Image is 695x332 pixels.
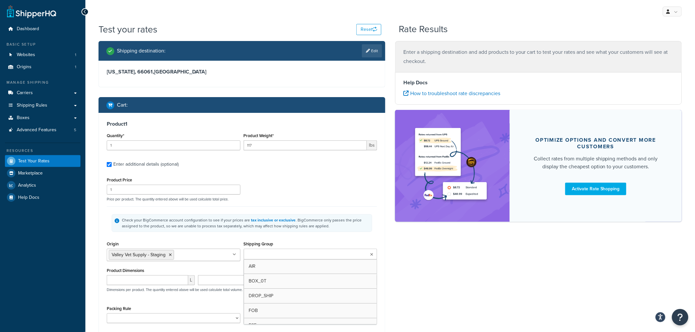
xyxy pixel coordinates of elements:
h4: Help Docs [403,79,674,87]
span: FSE [249,322,257,329]
span: Test Your Rates [18,158,50,164]
h3: [US_STATE], 66061 , [GEOGRAPHIC_DATA] [107,69,377,75]
div: Enter additional details (optional) [113,160,179,169]
span: Boxes [17,115,30,121]
h2: Rate Results [399,24,448,34]
label: Product Dimensions [107,268,144,273]
p: Price per product. The quantity entered above will be used calculate total price. [105,197,379,201]
span: 1 [75,52,76,58]
label: Packing Rule [107,306,131,311]
p: Enter a shipping destination and add products to your cart to test your rates and see what your c... [403,48,674,66]
a: Carriers [5,87,80,99]
a: Origins1 [5,61,80,73]
a: Test Your Rates [5,155,80,167]
span: Shipping Rules [17,103,47,108]
span: BOX_0T [249,278,267,284]
span: Carriers [17,90,33,96]
a: Boxes [5,112,80,124]
a: How to troubleshoot rate discrepancies [403,90,500,97]
span: Marketplace [18,171,43,176]
label: Product Price [107,177,132,182]
a: Activate Rate Shopping [565,183,626,195]
p: Dimensions per product. The quantity entered above will be used calculate total volume. [105,287,243,292]
span: DROP_SHIP [249,292,274,299]
span: FOB [249,307,258,314]
div: Resources [5,148,80,154]
h2: Cart : [117,102,128,108]
h2: Shipping destination : [117,48,166,54]
div: Check your BigCommerce account configuration to see if your prices are . BigCommerce only passes ... [122,217,369,229]
span: 1 [75,64,76,70]
div: Optimize options and convert more customers [526,137,666,150]
button: Reset [356,24,381,35]
a: BOX_0T [244,274,377,288]
a: Marketplace [5,167,80,179]
a: Edit [362,44,382,57]
span: 5 [74,127,76,133]
span: Websites [17,52,35,58]
li: Origins [5,61,80,73]
label: Origin [107,241,119,246]
span: Advanced Features [17,127,56,133]
a: Dashboard [5,23,80,35]
input: 0.0 [107,140,240,150]
div: Collect rates from multiple shipping methods and only display the cheapest option to your customers. [526,155,666,171]
span: lbs [367,140,377,150]
h3: Product 1 [107,121,377,127]
a: tax inclusive or exclusive [251,217,296,223]
a: AIR [244,259,377,274]
img: feature-image-rateshop-7084cbbcb2e67ef1d54c2e976f0e592697130d5817b016cf7cc7e13314366067.png [412,120,494,212]
a: DROP_SHIP [244,289,377,303]
a: Help Docs [5,192,80,203]
a: Advanced Features5 [5,124,80,136]
li: Advanced Features [5,124,80,136]
button: Open Resource Center [672,309,688,325]
input: Enter additional details (optional) [107,162,112,167]
label: Quantity* [107,133,124,138]
a: Analytics [5,179,80,191]
span: Origins [17,64,32,70]
label: Shipping Group [244,241,274,246]
label: Product Weight* [244,133,274,138]
a: Shipping Rules [5,99,80,112]
input: 0.00 [244,140,367,150]
div: Basic Setup [5,42,80,47]
span: AIR [249,263,256,270]
div: Manage Shipping [5,80,80,85]
h1: Test your rates [99,23,157,36]
span: Help Docs [18,195,39,200]
span: Dashboard [17,26,39,32]
a: FOB [244,303,377,318]
span: L [188,275,195,285]
span: Valley Vet Supply - Staging [112,251,166,258]
a: Websites1 [5,49,80,61]
li: Websites [5,49,80,61]
span: Analytics [18,183,36,188]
